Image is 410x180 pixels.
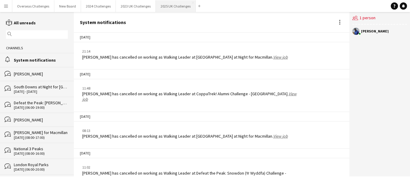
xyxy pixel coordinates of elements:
button: 2023 UK Challenges [116,0,156,12]
div: [PERSON_NAME] [14,71,68,77]
div: [DATE] (08:00-17:00) [14,136,68,140]
div: 08:13 [82,128,288,133]
a: View job [273,133,288,139]
div: System notifications [14,57,68,63]
div: [DATE] [74,148,350,158]
div: London Royal Parks [14,162,68,167]
div: [DATE] (06:00-20:00) [14,167,68,172]
div: Defeat the Peak: [PERSON_NAME] (by day) for Macmillan [14,100,68,105]
div: National 3 Peaks [14,146,68,151]
div: System notifications [80,20,126,25]
div: [DATE] [74,69,350,79]
div: [DATE] [74,32,350,42]
div: [PERSON_NAME] has cancelled on working as Walking Leader at [GEOGRAPHIC_DATA] at Night for Macmil... [82,133,288,139]
a: All unreads [6,20,36,26]
button: Overseas Challenges [12,0,54,12]
div: 1 person [352,12,407,25]
div: [PERSON_NAME] has cancelled on working as Walking Leader at [GEOGRAPHIC_DATA] at Night for Macmil... [82,54,288,60]
button: New Board [54,0,81,12]
div: [DATE] [74,111,350,122]
div: [DATE] (06:00-19:00) [14,105,68,110]
div: [DATE] - [DATE] [14,90,68,94]
button: 2025 UK Challenges [156,0,196,12]
button: 2024 Challenges [81,0,116,12]
div: [PERSON_NAME] [361,29,389,33]
a: View job [82,91,297,102]
div: South Downs at Night for [GEOGRAPHIC_DATA] [14,84,68,90]
div: [PERSON_NAME] for Macmillan [14,130,68,135]
div: 11:48 [82,86,300,91]
div: [PERSON_NAME] [14,117,68,123]
div: 21:14 [82,49,288,54]
div: [PERSON_NAME] has cancelled on working as Walking Leader at CoppaTrek! Alumni Challenge - [GEOGRA... [82,91,300,102]
div: 11:02 [82,165,300,170]
a: View job [273,54,288,60]
div: [DATE] (08:00-16:00) [14,151,68,156]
